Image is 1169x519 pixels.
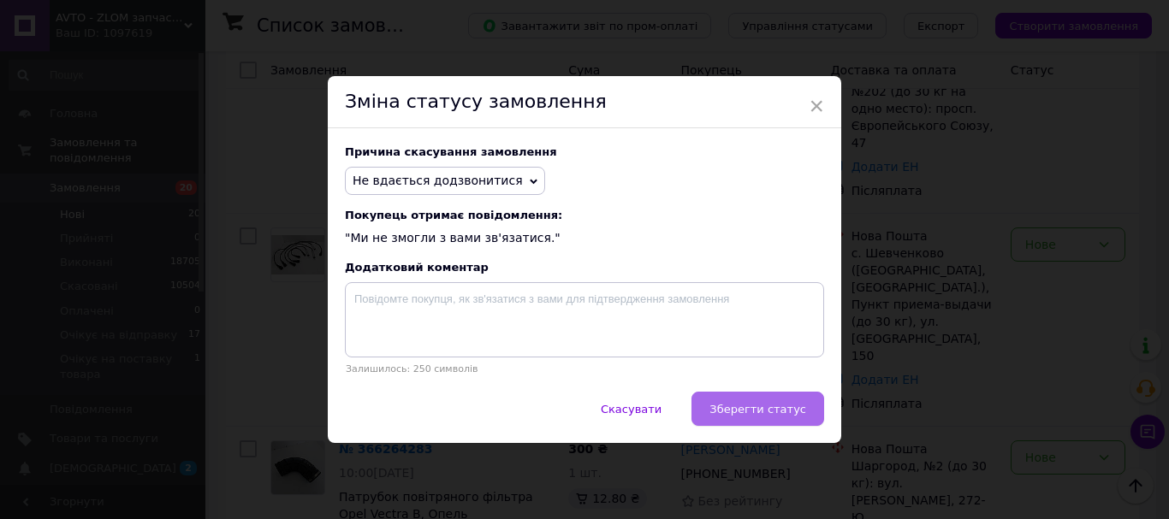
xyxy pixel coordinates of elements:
[709,403,806,416] span: Зберегти статус
[691,392,824,426] button: Зберегти статус
[345,209,824,221] span: Покупець отримає повідомлення:
[601,403,662,416] span: Скасувати
[345,209,824,247] div: "Ми не змогли з вами зв'язатися."
[345,363,824,375] p: Залишилось: 250 символів
[345,145,824,158] div: Причина скасування замовлення
[345,261,824,274] div: Додатковий коментар
[353,174,523,187] span: Не вдається додзвонитися
[583,392,679,426] button: Скасувати
[809,91,824,121] span: ×
[328,76,841,128] div: Зміна статусу замовлення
